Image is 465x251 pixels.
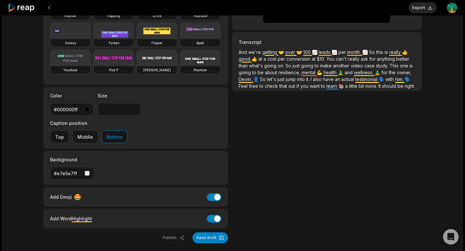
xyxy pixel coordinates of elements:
button: Middle [72,130,98,143]
span: be [398,83,405,89]
span: conversion [286,56,312,62]
span: video [351,63,364,68]
span: month. [347,49,362,55]
span: another [333,63,351,68]
span: going [239,70,252,75]
span: jump [286,76,297,82]
span: 100 [303,49,312,55]
span: testimonial [355,76,379,82]
span: good [239,56,252,62]
span: per [278,56,286,62]
button: Top [50,130,69,143]
span: So [369,49,376,55]
div: Open Intercom Messenger [443,229,459,245]
h3: Drive [153,13,161,18]
span: anything [377,56,396,62]
h3: Galaxy [65,40,76,45]
label: Color [50,92,94,99]
span: So [285,63,293,68]
span: that [279,83,288,89]
span: ask [361,56,369,62]
span: 🤩 [74,193,81,201]
div: #000000ff [54,106,82,113]
button: #000000ff [50,103,94,116]
span: out [288,83,296,89]
span: a [263,56,267,62]
h3: Pod P [109,67,118,73]
span: make [320,63,333,68]
span: into [297,76,306,82]
span: is [385,49,389,55]
h3: [PERSON_NAME] [143,67,171,73]
h3: Flipper [151,40,162,45]
h3: Turban [108,40,119,45]
h3: Transcript [239,39,415,45]
span: You [326,56,336,62]
span: want [310,83,321,89]
span: can't [336,56,348,62]
span: is [409,63,413,68]
span: wellness. [354,70,375,75]
label: Caption position [50,120,128,126]
span: really [389,49,402,55]
span: just [277,76,286,82]
label: Background [50,156,94,163]
button: Bottom [101,130,128,143]
span: this [376,49,385,55]
span: and [345,70,354,75]
span: just [293,63,301,68]
span: going [264,63,278,68]
span: study. [376,63,389,68]
span: if [296,83,300,89]
span: for [369,56,377,62]
span: mental [302,70,317,75]
h3: Playdate [193,13,207,18]
span: an [335,76,341,82]
span: have [323,76,335,82]
h3: Spell [196,40,204,45]
h3: Popping [107,13,120,18]
h3: Playfair [64,13,77,18]
span: also [313,76,323,82]
span: better [396,56,409,62]
span: $10. [317,56,326,62]
span: check [265,83,279,89]
span: on. [278,63,285,68]
span: So [260,76,267,82]
span: really [348,56,361,62]
span: Feel [239,83,249,89]
span: little [349,83,359,89]
span: one [400,63,409,68]
span: at [258,56,263,62]
button: Export [408,2,437,13]
span: to [259,83,265,89]
span: to [321,83,326,89]
span: a [345,83,349,89]
span: the [389,70,397,75]
span: resilience, [278,70,302,75]
span: him. [395,76,405,82]
span: Add Emoji [50,194,72,200]
p: 🤝 🤝 📈 📈 📈 👍 👍 💪 🧘‍♂️ 🧘‍♂️ 👤 🗣️ 🗣️ 📚 💻 💻 [239,49,415,89]
span: Devin. [239,76,253,82]
span: per [338,49,347,55]
span: free [249,83,259,89]
h3: Youshaei [63,67,77,73]
span: at [312,56,317,62]
span: more. [365,83,378,89]
span: cost [267,56,278,62]
span: let's [267,76,277,82]
span: to [315,63,320,68]
span: than [239,63,249,68]
span: right [405,83,414,89]
button: Publish [159,232,189,243]
span: case [364,63,376,68]
span: should [382,83,398,89]
span: owner, [397,70,411,75]
span: getting [262,49,278,55]
span: learn [326,83,338,89]
span: bit [359,83,365,89]
span: for [381,70,389,75]
span: leads [319,49,332,55]
span: health [324,70,338,75]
